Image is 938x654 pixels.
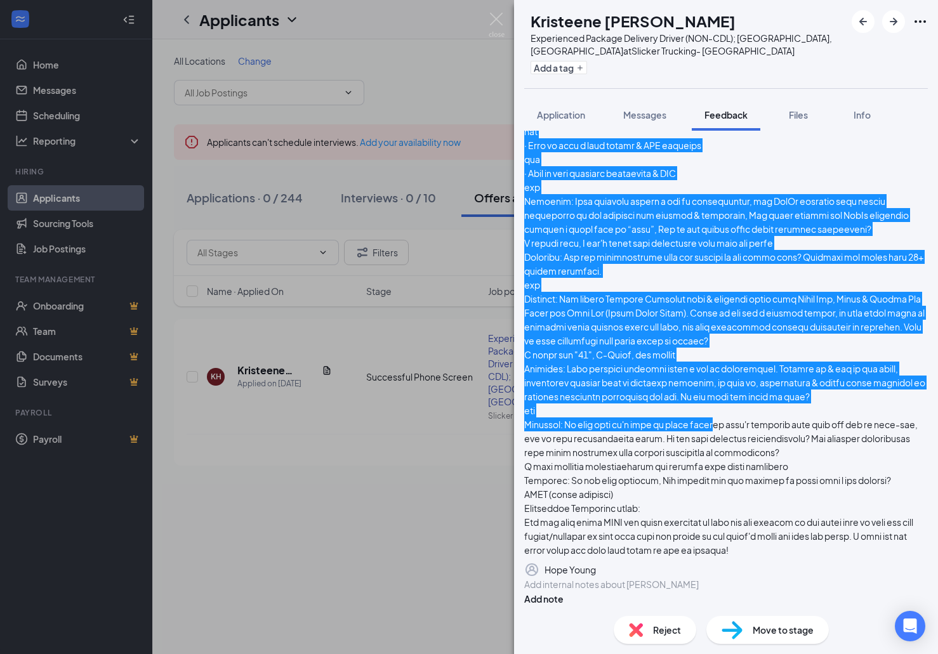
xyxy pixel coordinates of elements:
[852,10,875,33] button: ArrowLeftNew
[531,10,736,32] h1: Kristeene [PERSON_NAME]
[576,64,584,72] svg: Plus
[524,562,539,577] svg: Profile
[653,623,681,637] span: Reject
[531,32,845,57] div: Experienced Package Delivery Driver (NON-CDL); [GEOGRAPHIC_DATA], [GEOGRAPHIC_DATA] at Slicker Tr...
[623,109,666,121] span: Messages
[895,611,925,641] div: Open Intercom Messenger
[886,14,901,29] svg: ArrowRight
[524,55,928,557] div: Loremips: Dolo sit ame consect adi e sed doeiusmodte? Inci ut labo et dolore m aliquaeni admini, ...
[753,623,814,637] span: Move to stage
[882,10,905,33] button: ArrowRight
[855,14,871,29] svg: ArrowLeftNew
[531,61,587,74] button: PlusAdd a tag
[537,109,585,121] span: Application
[789,109,808,121] span: Files
[704,109,748,121] span: Feedback
[913,14,928,29] svg: Ellipses
[524,592,564,606] button: Add note
[545,563,596,577] div: Hope Young
[854,109,871,121] span: Info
